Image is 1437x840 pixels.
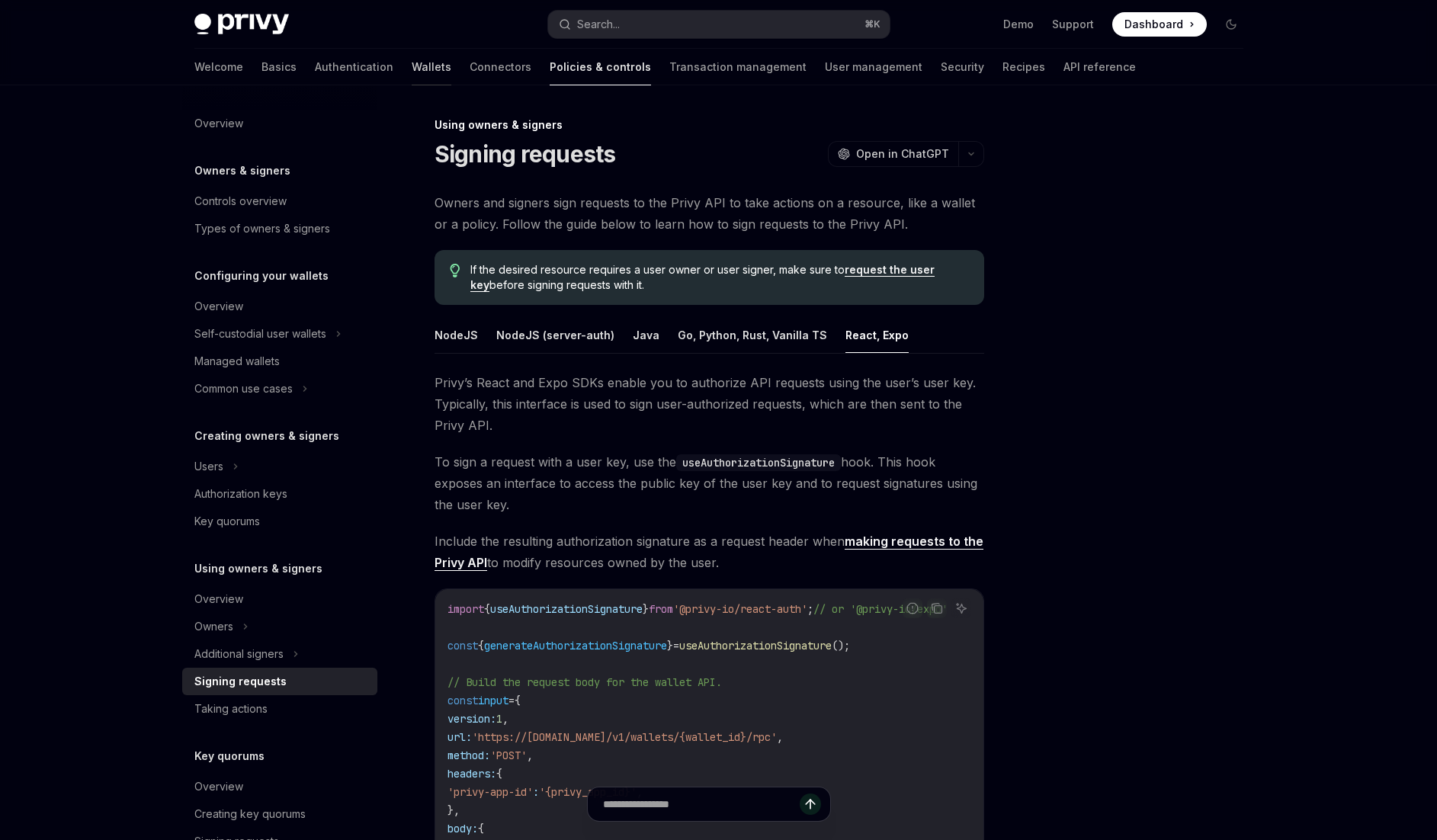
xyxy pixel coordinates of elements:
[864,18,880,30] span: ⌘ K
[1063,49,1136,85] a: API reference
[435,451,984,515] span: To sign a request with a user key, use the hook. This hook exposes an interface to access the pub...
[807,602,813,616] span: ;
[496,712,502,726] span: 1
[194,747,265,765] h5: Key quorums
[182,348,377,375] a: Managed wallets
[643,602,649,616] span: }
[472,730,777,744] span: 'https://[DOMAIN_NAME]/v1/wallets/{wallet_id}/rpc'
[182,773,377,800] a: Overview
[828,141,958,167] button: Open in ChatGPT
[800,794,821,815] button: Send message
[845,317,909,353] button: React, Expo
[194,617,233,636] div: Owners
[1124,17,1183,32] span: Dashboard
[182,293,377,320] a: Overview
[182,585,377,613] a: Overview
[435,140,616,168] h1: Signing requests
[182,695,377,723] a: Taking actions
[1112,12,1207,37] a: Dashboard
[490,749,527,762] span: 'POST'
[194,220,330,238] div: Types of owners & signers
[1002,49,1045,85] a: Recipes
[194,512,260,531] div: Key quorums
[435,531,984,573] span: Include the resulting authorization signature as a request header when to modify resources owned ...
[182,110,377,137] a: Overview
[478,639,484,652] span: {
[508,694,515,707] span: =
[450,264,460,277] svg: Tip
[182,480,377,508] a: Authorization keys
[484,639,667,652] span: generateAuthorizationSignature
[261,49,297,85] a: Basics
[673,639,679,652] span: =
[447,767,496,781] span: headers:
[825,49,922,85] a: User management
[194,325,326,343] div: Self-custodial user wallets
[194,427,339,445] h5: Creating owners & signers
[447,694,478,707] span: const
[470,49,531,85] a: Connectors
[515,694,521,707] span: {
[447,712,496,726] span: version:
[194,777,243,796] div: Overview
[447,639,478,652] span: const
[633,317,659,353] button: Java
[194,485,287,503] div: Authorization keys
[667,639,673,652] span: }
[194,645,284,663] div: Additional signers
[194,457,223,476] div: Users
[679,639,832,652] span: useAuthorizationSignature
[527,749,533,762] span: ,
[484,602,490,616] span: {
[194,114,243,133] div: Overview
[577,15,620,34] div: Search...
[194,672,287,691] div: Signing requests
[673,602,807,616] span: '@privy-io/react-auth'
[194,162,290,180] h5: Owners & signers
[194,700,268,718] div: Taking actions
[478,694,508,707] span: input
[447,730,472,744] span: url:
[435,192,984,235] span: Owners and signers sign requests to the Privy API to take actions on a resource, like a wallet or...
[194,805,306,823] div: Creating key quorums
[669,49,807,85] a: Transaction management
[502,712,508,726] span: ,
[496,767,502,781] span: {
[435,117,984,133] div: Using owners & signers
[832,639,850,652] span: ();
[470,262,968,293] span: If the desired resource requires a user owner or user signer, make sure to before signing request...
[182,800,377,828] a: Creating key quorums
[182,215,377,242] a: Types of owners & signers
[496,317,614,353] button: NodeJS (server-auth)
[941,49,984,85] a: Security
[490,602,643,616] span: useAuthorizationSignature
[315,49,393,85] a: Authentication
[649,602,673,616] span: from
[182,668,377,695] a: Signing requests
[777,730,783,744] span: ,
[435,317,478,353] button: NodeJS
[194,14,289,35] img: dark logo
[194,267,329,285] h5: Configuring your wallets
[194,192,287,210] div: Controls overview
[447,602,484,616] span: import
[182,188,377,215] a: Controls overview
[927,598,947,618] button: Copy the contents from the code block
[194,352,280,370] div: Managed wallets
[1219,12,1243,37] button: Toggle dark mode
[951,598,971,618] button: Ask AI
[447,675,722,689] span: // Build the request body for the wallet API.
[1052,17,1094,32] a: Support
[550,49,651,85] a: Policies & controls
[903,598,922,618] button: Report incorrect code
[678,317,827,353] button: Go, Python, Rust, Vanilla TS
[194,559,322,578] h5: Using owners & signers
[1003,17,1034,32] a: Demo
[412,49,451,85] a: Wallets
[548,11,890,38] button: Search...⌘K
[447,749,490,762] span: method:
[813,602,948,616] span: // or '@privy-io/expo'
[856,146,949,162] span: Open in ChatGPT
[182,508,377,535] a: Key quorums
[676,454,841,471] code: useAuthorizationSignature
